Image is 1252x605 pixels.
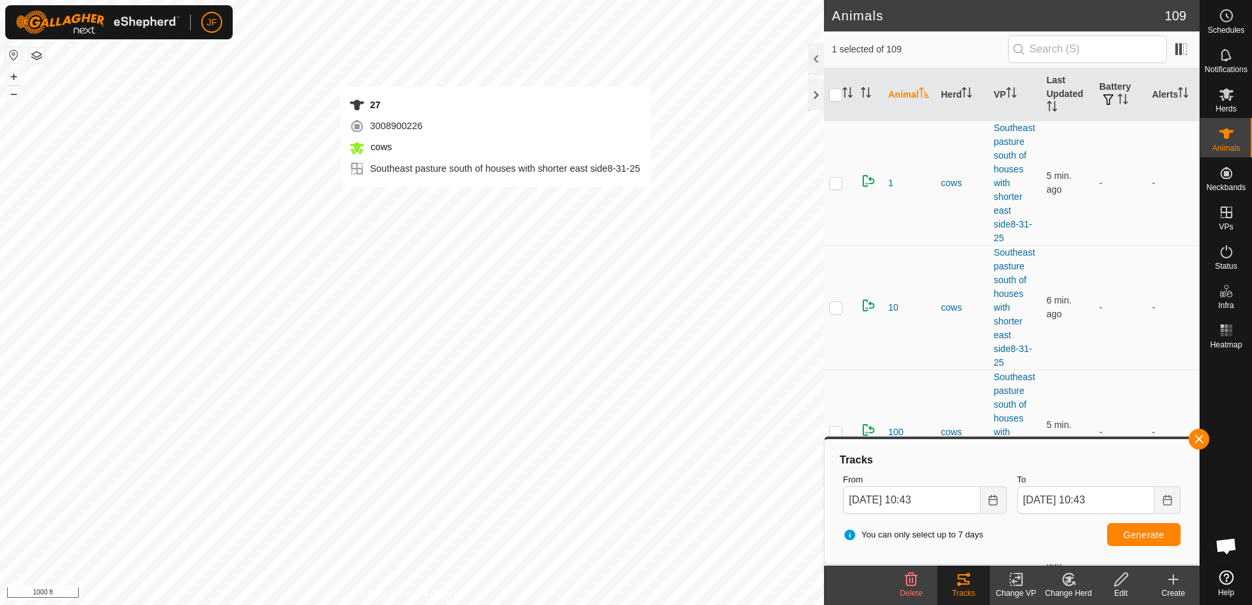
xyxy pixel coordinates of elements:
span: Help [1218,589,1234,596]
button: Choose Date [1154,486,1181,514]
span: Infra [1218,302,1234,309]
img: returning on [861,298,876,313]
p-sorticon: Activate to sort [1118,96,1128,106]
h2: Animals [832,8,1165,24]
button: Reset Map [6,47,22,63]
p-sorticon: Activate to sort [1006,89,1017,100]
span: JF [206,16,217,29]
th: Battery [1094,68,1147,121]
span: Neckbands [1206,184,1245,191]
div: cows [941,176,984,190]
img: returning on [861,422,876,438]
a: Southeast pasture south of houses with shorter east side8-31-25 [994,247,1035,368]
span: 100 [888,425,903,439]
td: - [1147,370,1200,494]
a: Help [1200,565,1252,602]
a: Contact Us [425,588,463,600]
span: Generate [1124,530,1164,540]
img: returning on [861,173,876,189]
input: Search (S) [1008,35,1167,63]
a: Open chat [1207,526,1246,566]
th: Animal [883,68,936,121]
p-sorticon: Activate to sort [1178,89,1188,100]
p-sorticon: Activate to sort [861,89,871,100]
div: Create [1147,587,1200,599]
p-sorticon: Activate to sort [919,89,929,100]
button: – [6,86,22,102]
th: Herd [936,68,989,121]
button: + [6,69,22,85]
button: Generate [1107,523,1181,546]
span: VPs [1219,223,1233,231]
span: Animals [1212,144,1240,152]
span: Notifications [1205,66,1247,73]
p-sorticon: Activate to sort [842,89,853,100]
a: Privacy Policy [360,588,409,600]
th: VP [988,68,1042,121]
div: Edit [1095,587,1147,599]
td: - [1094,245,1147,370]
span: Sep 2, 2025, 10:36 AM [1047,295,1072,319]
button: Map Layers [29,48,45,64]
td: - [1094,370,1147,494]
span: Herds [1215,105,1236,113]
span: Heatmap [1210,341,1242,349]
div: Change Herd [1042,587,1095,599]
label: To [1017,473,1181,486]
div: Tracks [937,587,990,599]
div: 3008900226 [349,118,640,134]
a: Southeast pasture south of houses with shorter east side8-31-25 [994,123,1035,243]
div: cows [941,301,984,315]
span: You can only select up to 7 days [843,528,983,541]
span: 1 selected of 109 [832,43,1008,56]
th: Alerts [1147,68,1200,121]
div: Tracks [838,452,1186,468]
span: 109 [1165,6,1186,26]
span: Sep 2, 2025, 10:37 AM [1047,420,1072,444]
div: Southeast pasture south of houses with shorter east side8-31-25 [349,161,640,177]
div: 27 [349,97,640,113]
div: cows [941,425,984,439]
td: - [1147,121,1200,245]
p-sorticon: Activate to sort [962,89,972,100]
button: Choose Date [981,486,1007,514]
p-sorticon: Activate to sort [1047,103,1057,113]
span: 10 [888,301,899,315]
td: - [1147,245,1200,370]
span: cows [367,142,392,152]
span: Sep 2, 2025, 10:37 AM [1047,170,1072,195]
th: Last Updated [1042,68,1095,121]
span: Schedules [1207,26,1244,34]
td: - [1094,121,1147,245]
span: 1 [888,176,893,190]
label: From [843,473,1007,486]
a: Southeast pasture south of houses with shorter east side8-31-25 [994,372,1035,492]
span: Delete [900,589,923,598]
span: Status [1215,262,1237,270]
div: Change VP [990,587,1042,599]
img: Gallagher Logo [16,10,180,34]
